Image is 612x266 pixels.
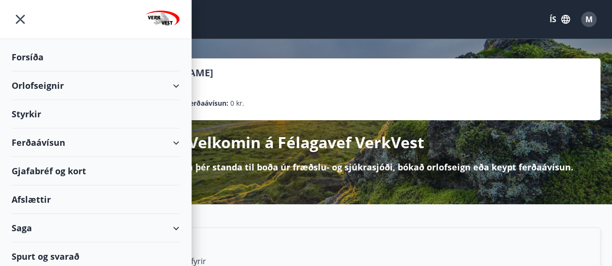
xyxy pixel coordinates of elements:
[186,98,228,109] p: Ferðaávísun :
[585,14,593,25] span: M
[12,128,179,157] div: Ferðaávísun
[577,8,600,31] button: M
[12,100,179,128] div: Styrkir
[188,132,424,153] p: Velkomin á Félagavef VerkVest
[12,214,179,242] div: Saga
[39,161,573,173] p: Hér getur þú sótt um þá styrki sem þér standa til boða úr fræðslu- og sjúkrasjóði, bókað orlofsei...
[12,185,179,214] div: Afslættir
[12,43,179,71] div: Forsíða
[146,11,179,30] img: union_logo
[544,11,575,28] button: ÍS
[12,71,179,100] div: Orlofseignir
[12,11,29,28] button: menu
[12,157,179,185] div: Gjafabréf og kort
[230,98,244,109] span: 0 kr.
